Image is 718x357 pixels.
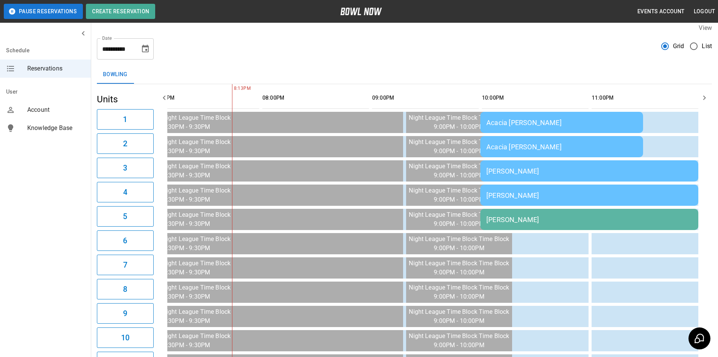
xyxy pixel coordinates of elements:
[97,206,154,227] button: 5
[486,167,692,175] div: [PERSON_NAME]
[486,143,637,151] div: Acacia [PERSON_NAME]
[27,105,85,114] span: Account
[123,162,127,174] h6: 3
[97,182,154,202] button: 4
[121,332,129,344] h6: 10
[123,283,127,295] h6: 8
[27,64,85,73] span: Reservations
[691,5,718,19] button: Logout
[486,216,692,224] div: [PERSON_NAME]
[123,138,127,150] h6: 2
[123,235,127,247] h6: 6
[97,327,154,348] button: 10
[97,230,154,251] button: 6
[699,24,712,31] label: View
[97,279,154,299] button: 8
[27,124,85,133] span: Knowledge Base
[634,5,688,19] button: Events Account
[97,133,154,154] button: 2
[123,307,127,319] h6: 9
[232,85,234,92] span: 8:13PM
[486,191,692,199] div: [PERSON_NAME]
[123,259,127,271] h6: 7
[673,42,684,51] span: Grid
[97,158,154,178] button: 3
[340,8,382,15] img: logo
[123,113,127,125] h6: 1
[123,210,127,222] h6: 5
[138,41,153,56] button: Choose date, selected date is Sep 26, 2025
[97,303,154,324] button: 9
[702,42,712,51] span: List
[123,186,127,198] h6: 4
[97,66,712,84] div: inventory tabs
[97,66,134,84] button: Bowling
[486,119,637,127] div: Acacia [PERSON_NAME]
[86,4,155,19] button: Create Reservation
[97,93,154,105] h5: Units
[97,109,154,130] button: 1
[4,4,83,19] button: Pause Reservations
[97,255,154,275] button: 7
